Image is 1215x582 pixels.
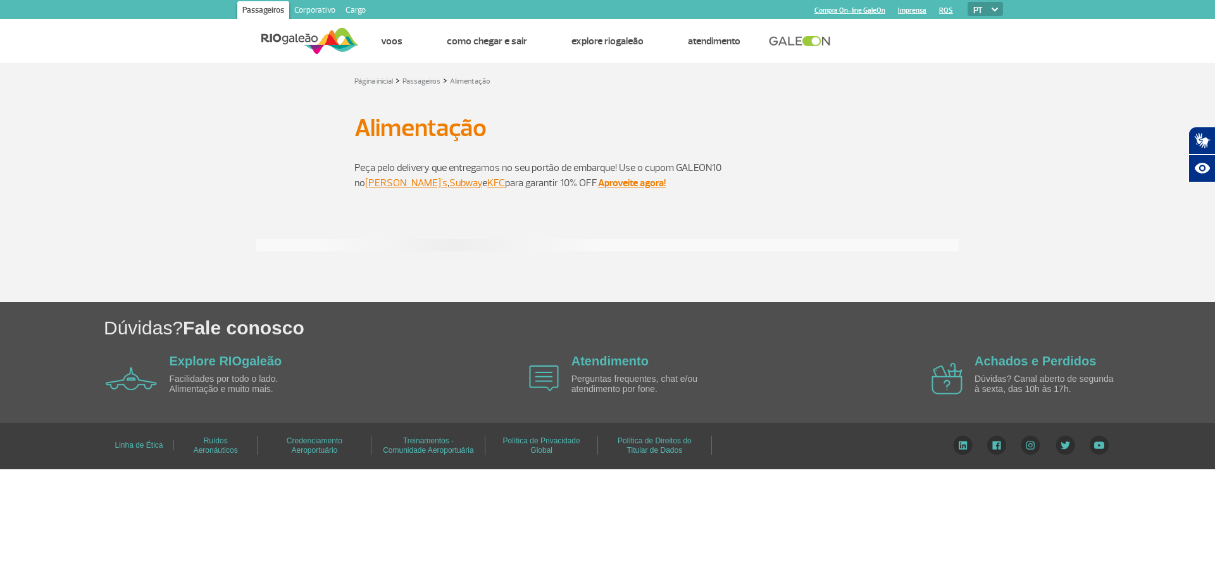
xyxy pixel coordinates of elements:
[340,1,371,22] a: Cargo
[1021,436,1040,455] img: Instagram
[953,436,973,455] img: LinkedIn
[503,432,580,459] a: Política de Privacidade Global
[1188,127,1215,155] button: Abrir tradutor de língua de sinais.
[898,6,926,15] a: Imprensa
[987,436,1006,455] img: Facebook
[1056,436,1075,455] img: Twitter
[939,6,953,15] a: RQS
[170,374,315,394] p: Facilidades por todo o lado. Alimentação e muito mais.
[354,117,861,139] h1: Alimentação
[381,35,402,47] a: Voos
[365,177,447,189] a: [PERSON_NAME]'s
[571,354,649,368] a: Atendimento
[287,432,342,459] a: Credenciamento Aeroportuário
[289,1,340,22] a: Corporativo
[354,77,393,86] a: Página inicial
[447,35,527,47] a: Como chegar e sair
[115,436,163,454] a: Linha de Ética
[487,177,505,189] a: KFC
[443,73,447,87] a: >
[383,432,473,459] a: Treinamentos - Comunidade Aeroportuária
[618,432,692,459] a: Política de Direitos do Titular de Dados
[450,77,490,86] a: Alimentação
[1188,127,1215,182] div: Plugin de acessibilidade da Hand Talk.
[931,363,963,395] img: airplane icon
[1188,155,1215,182] button: Abrir recursos assistivos.
[106,367,157,390] img: airplane icon
[170,354,282,368] a: Explore RIOgaleão
[688,35,740,47] a: Atendimento
[237,1,289,22] a: Passageiros
[183,317,304,338] span: Fale conosco
[449,177,482,189] a: Subway
[1090,436,1109,455] img: YouTube
[194,432,238,459] a: Ruídos Aeronáuticos
[975,374,1120,394] p: Dúvidas? Canal aberto de segunda à sexta, das 10h às 17h.
[598,177,666,189] a: Aproveite agora!
[975,354,1096,368] a: Achados e Perdidos
[571,374,717,394] p: Perguntas frequentes, chat e/ou atendimento por fone.
[814,6,885,15] a: Compra On-line GaleOn
[571,35,644,47] a: Explore RIOgaleão
[354,160,861,191] p: Peça pelo delivery que entregamos no seu portão de embarque! Use o cupom GALEON10 no , e para gar...
[402,77,440,86] a: Passageiros
[104,315,1215,341] h1: Dúvidas?
[396,73,400,87] a: >
[529,365,559,391] img: airplane icon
